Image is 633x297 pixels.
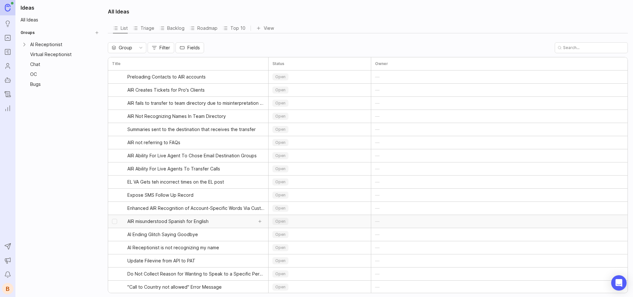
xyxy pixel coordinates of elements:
[375,162,470,175] button: —
[133,23,154,33] button: Triage
[127,70,264,83] a: Preloading Contacts to AIR accounts
[2,241,13,252] button: Send to Autopilot
[127,110,264,123] a: AIR Not Recognizing Names In Team Directory
[375,100,380,107] span: —
[2,60,13,72] a: Users
[190,23,218,33] button: Roadmap
[375,87,380,94] span: —
[127,162,264,175] a: AIR Ability For Live Agents To Transfer Calls
[113,23,128,33] button: List
[113,24,128,33] div: List
[159,24,184,33] div: Backlog
[256,24,274,33] div: View
[375,268,470,280] button: —
[127,123,264,136] a: Summaries sent to the destination that receives the transfer
[127,192,193,198] span: Expose SMS Follow Up Record
[2,269,13,280] button: Notifications
[108,8,129,15] h2: All Ideas
[375,113,380,120] span: —
[2,283,13,294] button: B
[127,113,226,120] span: AIR Not Recognizing Names In Team Directory
[18,60,101,69] a: ChatGroup settings
[375,178,380,186] span: —
[375,126,380,133] span: —
[127,153,257,159] span: AIR Ability For Live Agent To Chose Email Destination Groups
[127,149,264,162] a: AIR Ability For Live Agent To Chose Email Destination Groups
[375,97,470,110] button: —
[18,4,101,12] h1: Ideas
[275,179,286,185] span: open
[127,179,224,185] span: EL VA Gets teh incorrect times on the EL post
[127,254,264,267] a: Update Filevine from API to PAT
[275,193,286,198] span: open
[18,70,101,79] a: OCGroup settings
[21,41,28,48] button: Expand AI Receptionist
[275,271,286,276] span: open
[127,136,264,149] a: AIR not referring to FAQs
[127,97,264,110] a: AIR fails to transfer to team directory due to misinterpretation of names
[255,217,264,226] button: Add sub-idea
[375,244,380,251] span: —
[275,232,286,237] span: open
[375,123,470,136] button: —
[127,74,206,80] span: Preloading Contacts to AIR accounts
[375,84,470,96] button: —
[375,218,380,225] span: —
[127,176,264,188] a: EL VA Gets teh incorrect times on the EL post
[30,61,92,68] div: Chat
[375,241,470,254] button: —
[275,153,286,158] span: open
[2,18,13,29] a: Ideas
[127,139,180,146] span: AIR not referring to FAQs
[375,139,380,146] span: —
[375,73,380,80] span: —
[375,165,380,172] span: —
[275,127,286,132] span: open
[375,189,470,202] button: —
[375,281,470,293] button: —
[5,4,11,11] img: Canny Home
[275,101,286,106] span: open
[112,61,121,67] h3: Title
[375,70,470,83] button: —
[223,23,245,33] div: Top 10
[18,40,101,49] div: Expand AI ReceptionistAI ReceptionistGroup settings
[375,270,380,277] span: —
[375,149,470,162] button: —
[30,81,92,88] div: Bugs
[127,218,209,225] span: AIR misunderstood Spanish for English
[108,42,146,53] div: toggle menu
[127,166,220,172] span: AIR Ability For Live Agents To Transfer Calls
[30,71,92,78] div: OC
[92,28,101,37] button: Create Group
[18,50,101,59] div: Virtual ReceptionistGroup settings
[18,79,101,89] a: BugsGroup settings
[190,24,218,33] div: Roadmap
[375,284,380,291] span: —
[2,74,13,86] a: Autopilot
[159,45,170,51] span: Filter
[127,228,264,241] a: AI Ending Glitch Saying Goodbye
[375,136,470,149] button: —
[127,189,264,202] a: Expose SMS Follow Up Record
[375,61,388,67] h3: Owner
[375,215,470,228] button: —
[30,41,92,48] div: AI Receptionist
[375,228,470,241] button: —
[375,192,380,199] span: —
[127,284,222,290] span: "Call to Country not allowed" Error Message
[127,268,264,280] a: Do Not Collect Reason for Wanting to Speak to a Specific Person
[127,215,253,228] a: AIR misunderstood Spanish for English
[275,114,286,119] span: open
[275,87,286,93] span: open
[275,258,286,263] span: open
[127,87,205,93] span: AIR Creates Tickets for Pro's Clients
[127,244,219,251] span: AI Receptionist is not recognizing my name
[127,281,264,293] a: "Call to Country not allowed" Error Message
